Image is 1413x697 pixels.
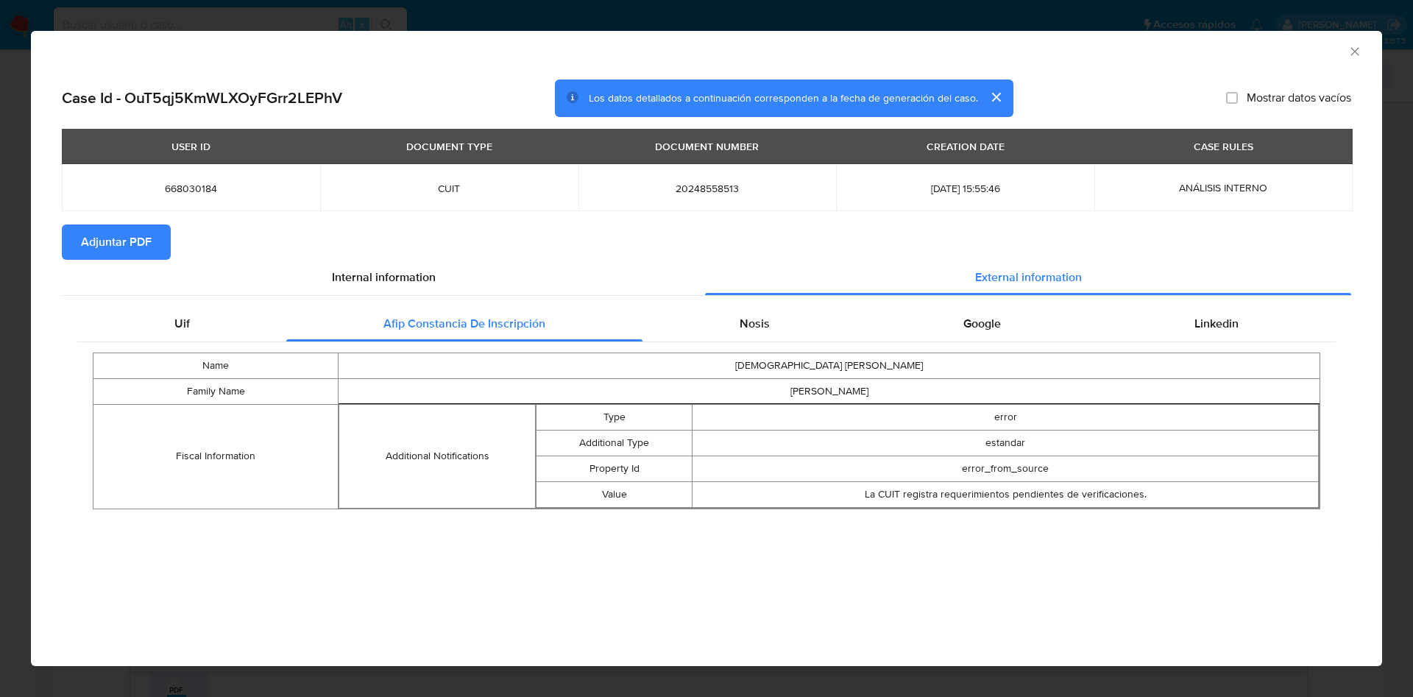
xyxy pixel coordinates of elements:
span: CUIT [338,182,561,195]
td: estandar [693,430,1319,456]
div: closure-recommendation-modal [31,31,1382,666]
span: 20248558513 [596,182,819,195]
span: Afip Constancia De Inscripción [383,315,545,332]
span: [DATE] 15:55:46 [854,182,1077,195]
td: [DEMOGRAPHIC_DATA] [PERSON_NAME] [339,353,1320,378]
div: DOCUMENT NUMBER [646,134,768,159]
input: Mostrar datos vacíos [1226,92,1238,104]
span: Los datos detallados a continuación corresponden a la fecha de generación del caso. [589,91,978,105]
td: Family Name [93,378,339,404]
div: La CUIT registra requerimientos pendientes de verificaciones. [693,487,1318,502]
button: Adjuntar PDF [62,224,171,260]
span: 668030184 [79,182,302,195]
td: Type [536,404,693,430]
div: Detailed external info [77,306,1336,342]
span: Linkedin [1194,315,1239,332]
button: Cerrar ventana [1348,44,1361,57]
td: Value [536,481,693,507]
td: error_from_source [693,456,1319,481]
span: Google [963,315,1001,332]
td: Additional Type [536,430,693,456]
td: error [693,404,1319,430]
span: Adjuntar PDF [81,226,152,258]
div: CASE RULES [1185,134,1262,159]
span: External information [975,269,1082,286]
h2: Case Id - OuT5qj5KmWLXOyFGrr2LEPhV [62,88,342,107]
div: Detailed info [62,260,1351,295]
span: Uif [174,315,190,332]
td: Fiscal Information [93,404,339,509]
div: DOCUMENT TYPE [397,134,501,159]
td: Property Id [536,456,693,481]
td: [PERSON_NAME] [339,378,1320,404]
button: cerrar [978,79,1013,115]
td: Additional Notifications [339,404,535,508]
span: Mostrar datos vacíos [1247,91,1351,105]
span: Internal information [332,269,436,286]
span: ANÁLISIS INTERNO [1179,180,1267,195]
span: Nosis [740,315,770,332]
div: USER ID [163,134,219,159]
td: Name [93,353,339,378]
div: CREATION DATE [918,134,1013,159]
